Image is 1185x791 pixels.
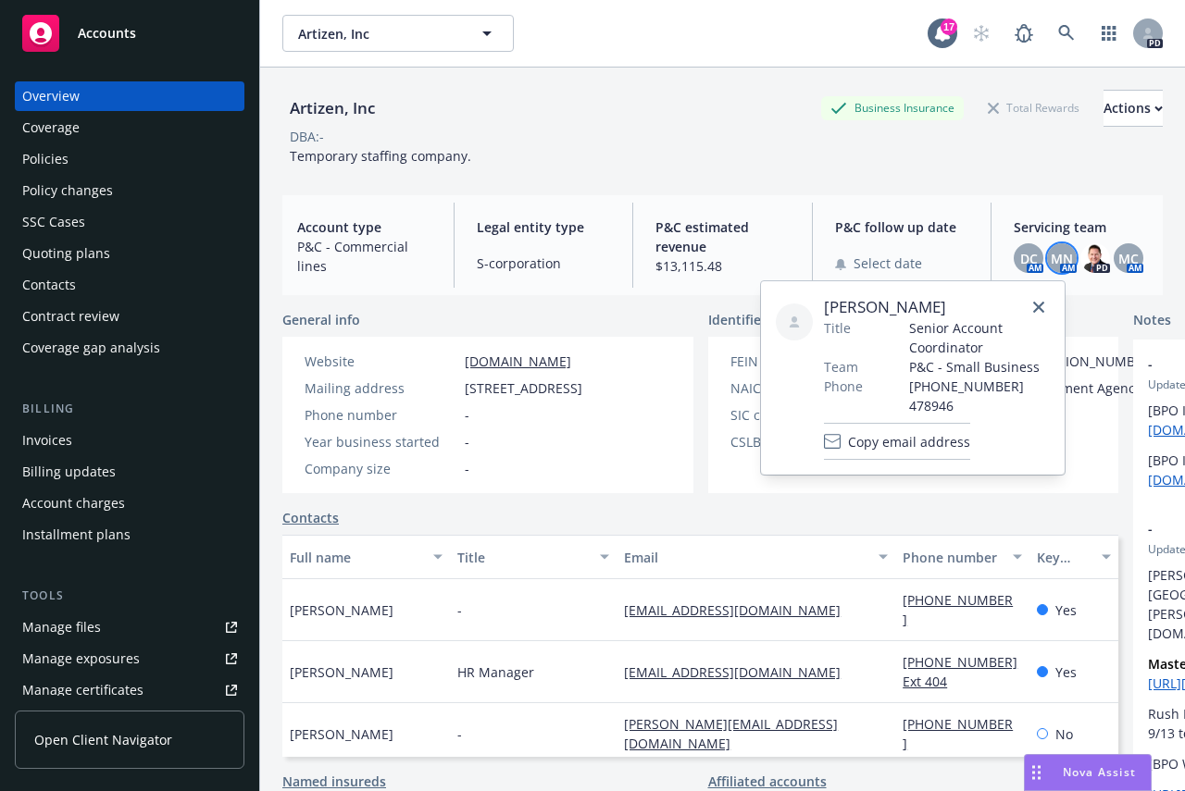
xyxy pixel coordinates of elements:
a: Manage files [15,612,244,642]
span: Open Client Navigator [34,730,172,749]
a: [PHONE_NUMBER] [903,715,1013,752]
span: P&C estimated revenue [655,217,790,256]
div: NAICS [730,378,883,398]
a: [EMAIL_ADDRESS][DOMAIN_NAME] [624,663,855,681]
span: Team [824,357,858,377]
div: DBA: - [290,127,324,146]
img: photo [1080,243,1110,273]
a: Coverage gap analysis [15,333,244,363]
a: [DOMAIN_NAME] [465,352,571,370]
span: - [465,432,469,451]
span: Copy email address [848,432,970,451]
div: Year business started [305,432,457,451]
div: Mailing address [305,378,457,398]
span: S-corporation [477,253,611,273]
a: [PHONE_NUMBER] Ext 404 [903,653,1017,690]
span: Select date [854,253,922,273]
div: Account charges [22,488,125,518]
span: Servicing team [1014,217,1148,237]
span: MN [1051,249,1073,268]
a: Contract review [15,302,244,331]
div: Phone number [903,548,1001,567]
div: Policy changes [22,176,113,205]
a: Coverage [15,113,244,142]
span: Yes [1055,600,1077,620]
span: Nova Assist [1063,764,1136,780]
button: Title [450,535,617,579]
span: [PERSON_NAME] [290,600,393,620]
span: Accounts [78,26,136,41]
div: 17 [941,19,957,35]
span: - [457,724,462,744]
div: Full name [290,548,422,567]
span: [PERSON_NAME] [824,296,1050,318]
div: Billing [15,400,244,418]
div: Coverage gap analysis [22,333,160,363]
div: Title [457,548,590,567]
div: FEIN [730,352,883,371]
div: Billing updates [22,457,116,487]
a: [EMAIL_ADDRESS][DOMAIN_NAME] [624,601,855,619]
a: [PHONE_NUMBER] [903,591,1013,628]
button: Email [617,535,895,579]
span: Identifiers [708,310,773,329]
div: Tools [15,587,244,605]
a: Accounts [15,7,244,59]
div: Actions [1104,91,1163,126]
span: Title [824,318,851,338]
div: Business Insurance [821,96,964,119]
div: Installment plans [22,520,131,550]
div: Coverage [22,113,80,142]
div: Key contact [1037,548,1091,567]
div: Manage certificates [22,675,143,705]
a: Report a Bug [1005,15,1042,52]
div: Email [624,548,867,567]
span: DC [1020,249,1038,268]
div: Total Rewards [979,96,1089,119]
a: [PERSON_NAME][EMAIL_ADDRESS][DOMAIN_NAME] [624,715,838,752]
button: Nova Assist [1024,754,1152,791]
div: Manage exposures [22,644,140,674]
span: [PERSON_NAME] [290,724,393,744]
span: Notes [1133,310,1171,332]
div: Contract review [22,302,119,331]
a: Account charges [15,488,244,518]
span: Account type [297,217,431,237]
div: Artizen, Inc [282,96,382,120]
a: Affiliated accounts [708,772,827,791]
span: P&C follow up date [835,217,969,237]
span: [PHONE_NUMBER] 478946 [909,377,1050,415]
button: Phone number [895,535,1029,579]
a: Invoices [15,426,244,455]
button: Artizen, Inc [282,15,514,52]
a: Manage exposures [15,644,244,674]
button: Key contact [1029,535,1118,579]
a: Installment plans [15,520,244,550]
span: P&C - Small Business [909,357,1050,377]
a: Manage certificates [15,675,244,705]
span: Senior Account Coordinator [909,318,1050,357]
span: Artizen, Inc [298,24,458,43]
a: Contacts [15,270,244,300]
span: Legal entity type [477,217,611,237]
a: Policy changes [15,176,244,205]
span: - [465,405,469,425]
div: SSC Cases [22,207,85,237]
span: Yes [1055,662,1077,682]
div: Policies [22,144,69,174]
a: Switch app [1091,15,1128,52]
span: General info [282,310,360,329]
a: Contacts [282,508,339,527]
div: Website [305,352,457,371]
button: Copy email address [824,423,970,460]
div: Company size [305,459,457,478]
a: close [1028,296,1050,318]
a: Billing updates [15,457,244,487]
div: Manage files [22,612,101,642]
span: - [457,600,462,620]
div: Phone number [305,405,457,425]
span: - [465,459,469,478]
div: CSLB [730,432,883,451]
span: $13,115.48 [655,256,790,276]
